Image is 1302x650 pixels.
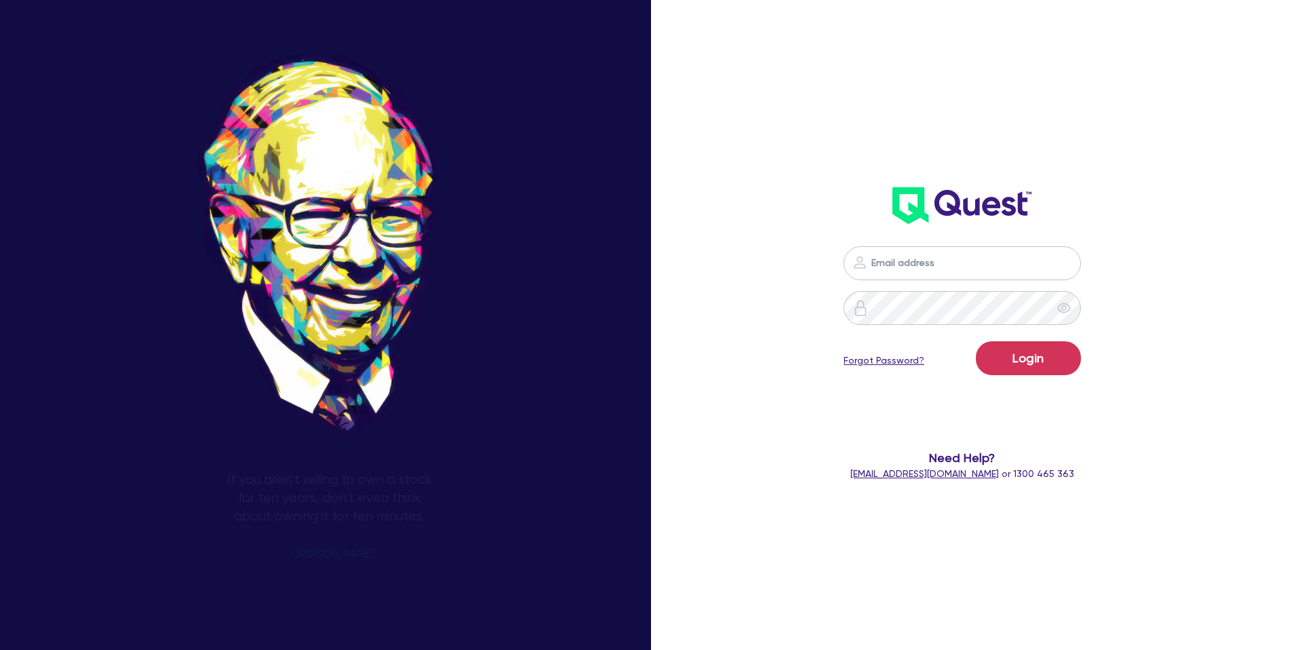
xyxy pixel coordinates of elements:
input: Email address [844,246,1081,280]
button: Login [976,341,1081,375]
a: [EMAIL_ADDRESS][DOMAIN_NAME] [850,468,999,479]
span: - [PERSON_NAME] [288,549,372,559]
img: icon-password [852,254,868,271]
span: eye [1057,301,1071,315]
img: icon-password [852,300,869,316]
span: or 1300 465 363 [850,468,1074,479]
span: Need Help? [787,448,1137,467]
img: wH2k97JdezQIQAAAABJRU5ErkJggg== [892,187,1031,224]
a: Forgot Password? [844,353,924,368]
